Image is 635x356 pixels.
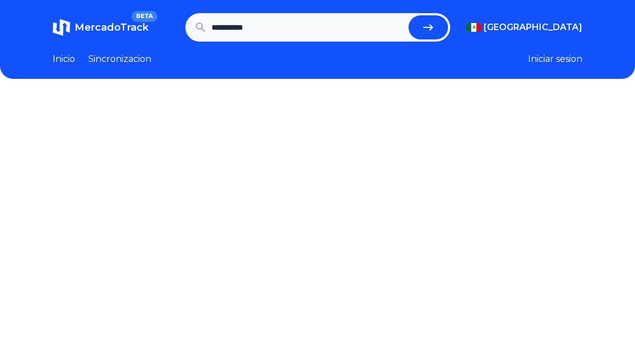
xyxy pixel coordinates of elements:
[132,11,157,22] span: BETA
[88,53,151,66] a: Sincronizacion
[466,21,582,34] button: [GEOGRAPHIC_DATA]
[53,19,149,36] a: MercadoTrackBETA
[466,23,481,32] img: Mexico
[75,21,149,33] span: MercadoTrack
[53,53,75,66] a: Inicio
[484,21,582,34] span: [GEOGRAPHIC_DATA]
[53,19,70,36] img: MercadoTrack
[528,53,582,66] button: Iniciar sesion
